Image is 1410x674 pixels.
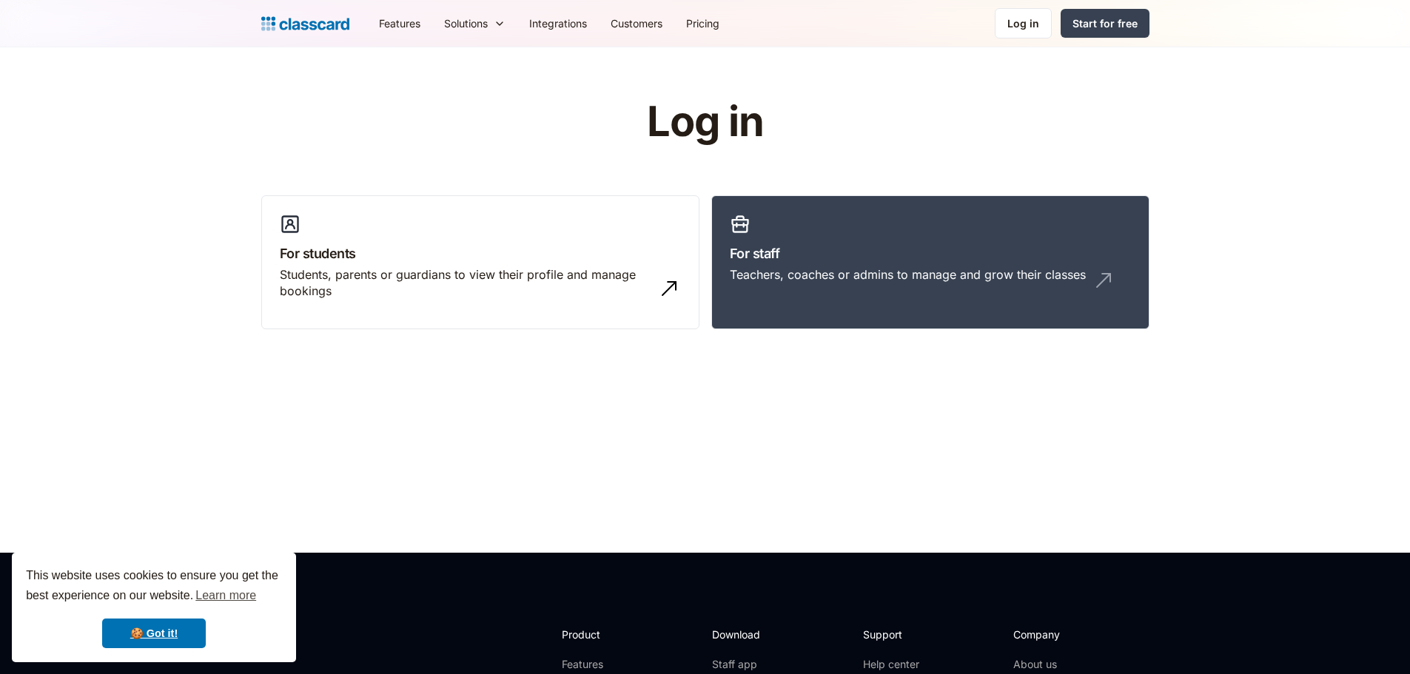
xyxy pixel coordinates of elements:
div: Students, parents or guardians to view their profile and manage bookings [280,266,651,300]
div: Solutions [444,16,488,31]
a: For staffTeachers, coaches or admins to manage and grow their classes [711,195,1149,330]
div: Start for free [1072,16,1138,31]
div: Teachers, coaches or admins to manage and grow their classes [730,266,1086,283]
a: dismiss cookie message [102,619,206,648]
a: Help center [863,657,923,672]
a: Features [562,657,641,672]
h1: Log in [470,99,940,145]
a: home [261,13,349,34]
h2: Company [1013,627,1112,642]
h2: Product [562,627,641,642]
div: Log in [1007,16,1039,31]
a: Integrations [517,7,599,40]
span: This website uses cookies to ensure you get the best experience on our website. [26,567,282,607]
a: Log in [995,8,1052,38]
div: Solutions [432,7,517,40]
h2: Download [712,627,773,642]
h2: Support [863,627,923,642]
div: cookieconsent [12,553,296,662]
a: learn more about cookies [193,584,258,607]
a: Start for free [1061,9,1149,38]
a: Pricing [674,7,731,40]
a: About us [1013,657,1112,672]
h3: For students [280,243,681,263]
a: Staff app [712,657,773,672]
h3: For staff [730,243,1131,263]
a: For studentsStudents, parents or guardians to view their profile and manage bookings [261,195,699,330]
a: Customers [599,7,674,40]
a: Features [367,7,432,40]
